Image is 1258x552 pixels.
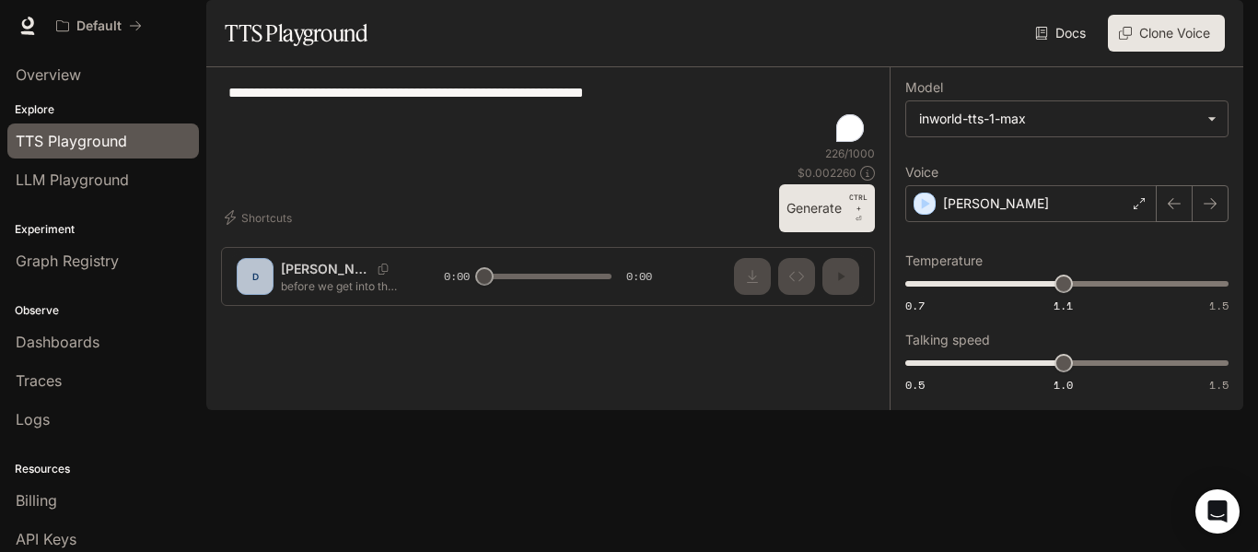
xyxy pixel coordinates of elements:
[1195,489,1240,534] div: Open Intercom Messenger
[76,18,122,34] p: Default
[1054,377,1073,393] span: 1.0
[905,254,983,267] p: Temperature
[849,192,868,225] p: ⏎
[849,192,868,214] p: CTRL +
[225,15,367,52] h1: TTS Playground
[1108,15,1225,52] button: Clone Voice
[48,7,150,44] button: All workspaces
[1054,298,1073,313] span: 1.1
[905,81,943,94] p: Model
[905,166,938,179] p: Voice
[798,165,856,181] p: $ 0.002260
[905,377,925,393] span: 0.5
[943,194,1049,213] p: [PERSON_NAME]
[906,101,1228,136] div: inworld-tts-1-max
[228,82,868,146] textarea: To enrich screen reader interactions, please activate Accessibility in Grammarly extension settings
[1209,377,1229,393] span: 1.5
[779,184,875,232] button: GenerateCTRL +⏎
[905,334,990,346] p: Talking speed
[1031,15,1093,52] a: Docs
[905,298,925,313] span: 0.7
[825,146,875,161] p: 226 / 1000
[1209,298,1229,313] span: 1.5
[221,203,299,232] button: Shortcuts
[919,110,1198,128] div: inworld-tts-1-max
